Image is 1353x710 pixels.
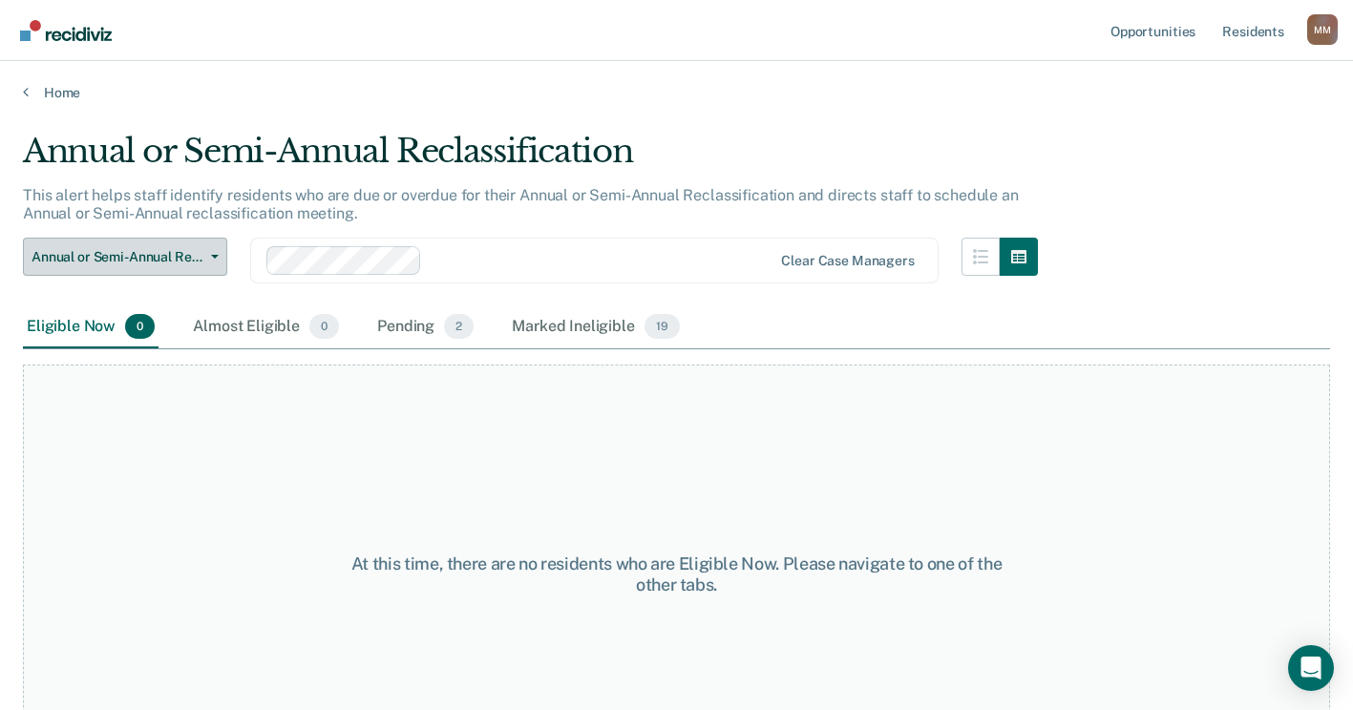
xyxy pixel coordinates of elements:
div: Pending2 [373,306,477,348]
span: 19 [645,314,680,339]
button: Profile dropdown button [1307,14,1338,45]
span: Annual or Semi-Annual Reclassification [32,249,203,265]
div: Open Intercom Messenger [1288,645,1334,691]
button: Annual or Semi-Annual Reclassification [23,238,227,276]
div: Almost Eligible0 [189,306,343,348]
div: At this time, there are no residents who are Eligible Now. Please navigate to one of the other tabs. [350,553,1004,595]
div: Eligible Now0 [23,306,159,348]
div: Clear case managers [781,253,914,269]
a: Home [23,84,1330,101]
div: Marked Ineligible19 [508,306,683,348]
div: M M [1307,14,1338,45]
span: 0 [125,314,155,339]
span: 2 [444,314,474,339]
img: Recidiviz [20,20,112,41]
p: This alert helps staff identify residents who are due or overdue for their Annual or Semi-Annual ... [23,186,1019,222]
div: Annual or Semi-Annual Reclassification [23,132,1038,186]
span: 0 [309,314,339,339]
